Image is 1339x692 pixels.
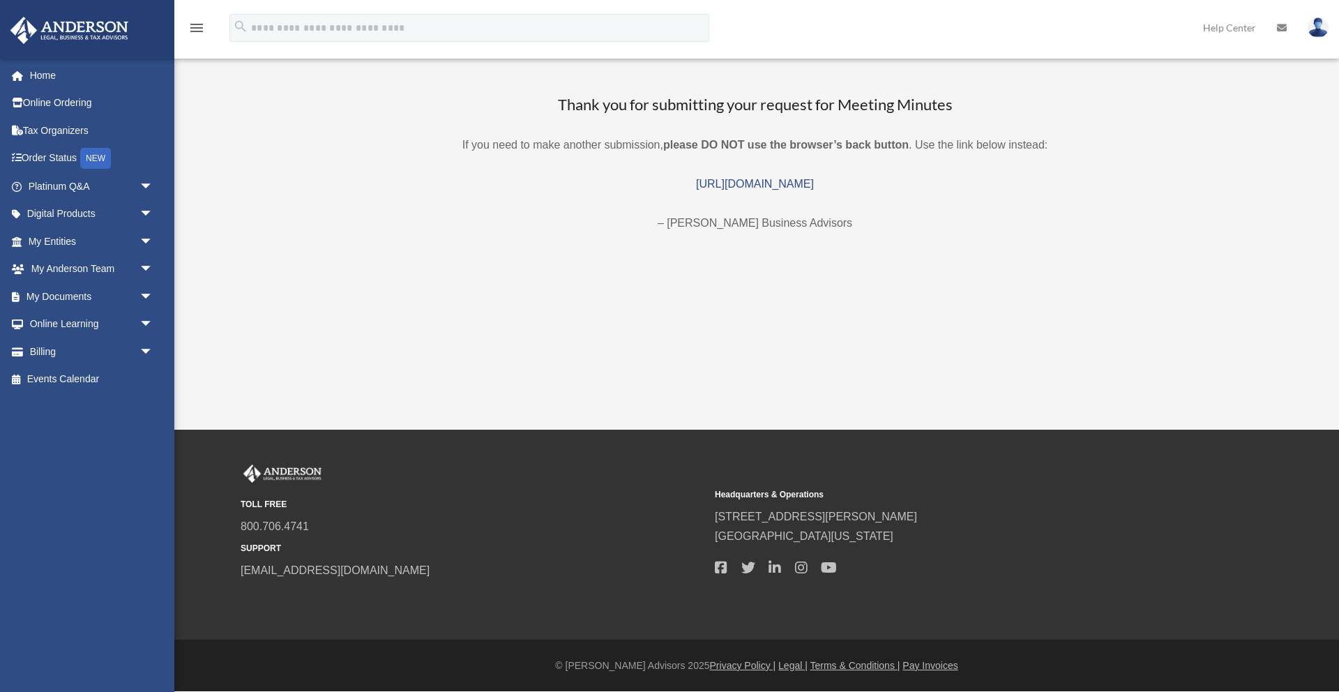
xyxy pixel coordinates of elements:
[241,520,309,532] a: 800.706.4741
[139,200,167,229] span: arrow_drop_down
[10,89,174,117] a: Online Ordering
[241,497,705,512] small: TOLL FREE
[10,338,174,366] a: Billingarrow_drop_down
[139,338,167,366] span: arrow_drop_down
[174,657,1339,675] div: © [PERSON_NAME] Advisors 2025
[234,94,1276,116] h3: Thank you for submitting your request for Meeting Minutes
[241,465,324,483] img: Anderson Advisors Platinum Portal
[234,213,1276,233] p: – [PERSON_NAME] Business Advisors
[10,310,174,338] a: Online Learningarrow_drop_down
[241,564,430,576] a: [EMAIL_ADDRESS][DOMAIN_NAME]
[10,283,174,310] a: My Documentsarrow_drop_down
[715,530,893,542] a: [GEOGRAPHIC_DATA][US_STATE]
[710,660,776,671] a: Privacy Policy |
[80,148,111,169] div: NEW
[10,116,174,144] a: Tax Organizers
[10,227,174,255] a: My Entitiesarrow_drop_down
[10,172,174,200] a: Platinum Q&Aarrow_drop_down
[241,541,705,556] small: SUPPORT
[810,660,900,671] a: Terms & Conditions |
[10,61,174,89] a: Home
[234,135,1276,155] p: If you need to make another submission, . Use the link below instead:
[10,366,174,393] a: Events Calendar
[139,227,167,256] span: arrow_drop_down
[10,255,174,283] a: My Anderson Teamarrow_drop_down
[139,172,167,201] span: arrow_drop_down
[10,144,174,173] a: Order StatusNEW
[715,511,917,522] a: [STREET_ADDRESS][PERSON_NAME]
[778,660,808,671] a: Legal |
[139,310,167,339] span: arrow_drop_down
[139,283,167,311] span: arrow_drop_down
[188,20,205,36] i: menu
[188,24,205,36] a: menu
[233,19,248,34] i: search
[1308,17,1329,38] img: User Pic
[10,200,174,228] a: Digital Productsarrow_drop_down
[139,255,167,284] span: arrow_drop_down
[696,178,814,190] a: [URL][DOMAIN_NAME]
[6,17,133,44] img: Anderson Advisors Platinum Portal
[902,660,958,671] a: Pay Invoices
[715,488,1179,502] small: Headquarters & Operations
[663,139,909,151] b: please DO NOT use the browser’s back button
